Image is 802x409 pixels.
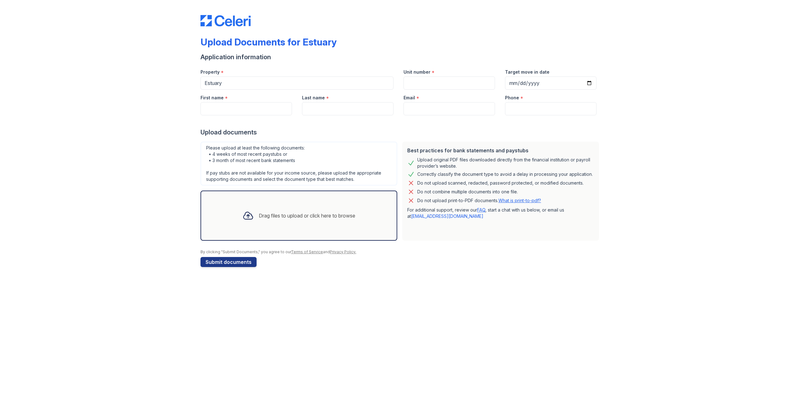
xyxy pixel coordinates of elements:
div: Please upload at least the following documents: • 4 weeks of most recent paystubs or • 3 month of... [200,142,397,186]
label: Email [404,95,415,101]
div: Application information [200,53,601,61]
label: Last name [302,95,325,101]
img: CE_Logo_Blue-a8612792a0a2168367f1c8372b55b34899dd931a85d93a1a3d3e32e68fde9ad4.png [200,15,251,26]
a: What is print-to-pdf? [498,198,541,203]
a: Terms of Service [291,249,323,254]
div: Upload original PDF files downloaded directly from the financial institution or payroll provider’... [417,157,594,169]
p: Do not upload print-to-PDF documents. [417,197,541,204]
label: Property [200,69,220,75]
a: FAQ [477,207,485,212]
label: Target move in date [505,69,549,75]
label: Phone [505,95,519,101]
div: By clicking "Submit Documents," you agree to our and [200,249,601,254]
div: Upload Documents for Estuary [200,36,337,48]
a: [EMAIL_ADDRESS][DOMAIN_NAME] [411,213,483,219]
div: Upload documents [200,128,601,137]
div: Best practices for bank statements and paystubs [407,147,594,154]
button: Submit documents [200,257,257,267]
a: Privacy Policy. [330,249,356,254]
p: For additional support, review our , start a chat with us below, or email us at [407,207,594,219]
div: Drag files to upload or click here to browse [259,212,355,219]
label: First name [200,95,224,101]
label: Unit number [404,69,430,75]
div: Do not upload scanned, redacted, password protected, or modified documents. [417,179,584,187]
div: Do not combine multiple documents into one file. [417,188,518,196]
div: Correctly classify the document type to avoid a delay in processing your application. [417,170,593,178]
